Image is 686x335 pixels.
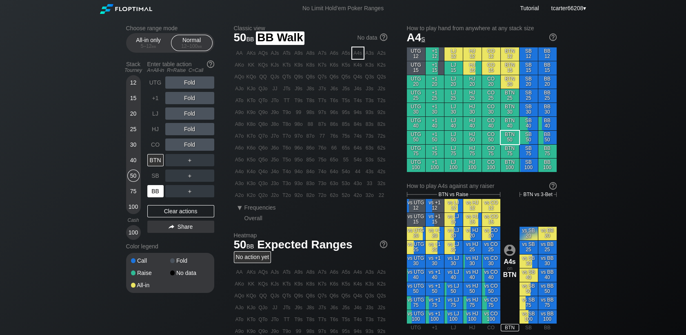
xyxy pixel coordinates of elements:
[234,83,245,94] div: AJo
[364,154,375,165] div: 53s
[258,154,269,165] div: Q5o
[444,131,463,144] div: LJ 50
[407,159,425,172] div: UTG 100
[329,142,340,154] div: 66
[407,103,425,116] div: UTG 30
[379,240,388,249] img: help.32db89a4.svg
[519,75,538,89] div: SB 20
[123,58,144,76] div: Stack
[426,131,444,144] div: +1 50
[376,118,387,130] div: 82s
[293,118,304,130] div: 98o
[258,166,269,177] div: Q4o
[444,61,463,75] div: LJ 15
[407,25,557,31] h2: How to play hand from anywhere at any stack size
[520,5,539,11] a: Tutorial
[269,107,281,118] div: J9o
[482,61,500,75] div: CO 15
[519,117,538,130] div: SB 40
[246,190,257,201] div: K2o
[269,83,281,94] div: JJ
[305,178,316,189] div: 83o
[364,95,375,106] div: T3s
[305,190,316,201] div: 82o
[376,107,387,118] div: 92s
[407,61,425,75] div: UTG 15
[329,71,340,83] div: Q6s
[147,185,164,197] div: BB
[165,138,214,151] div: Fold
[519,61,538,75] div: SB 15
[269,142,281,154] div: J6o
[281,190,293,201] div: T2o
[340,95,352,106] div: T5s
[519,131,538,144] div: SB 50
[147,76,164,89] div: UTG
[463,61,482,75] div: HJ 15
[305,95,316,106] div: T8s
[501,89,519,103] div: BTN 25
[165,123,214,135] div: Fold
[426,89,444,103] div: +1 25
[352,154,364,165] div: 54s
[165,185,214,197] div: ＋
[126,25,214,31] h2: Choose range mode
[269,118,281,130] div: J8o
[317,59,328,71] div: K7s
[317,83,328,94] div: J7s
[305,47,316,59] div: A8s
[269,190,281,201] div: J2o
[548,33,557,42] img: help.32db89a4.svg
[463,75,482,89] div: HJ 20
[364,178,375,189] div: 33
[269,71,281,83] div: QJs
[463,131,482,144] div: HJ 50
[463,145,482,158] div: HJ 75
[131,258,170,264] div: Call
[538,145,557,158] div: BB 75
[407,89,425,103] div: UTG 25
[147,138,164,151] div: CO
[376,95,387,106] div: T2s
[246,166,257,177] div: K4o
[352,178,364,189] div: 43o
[258,95,269,106] div: QTo
[234,95,245,106] div: ATo
[305,83,316,94] div: J8s
[173,35,211,51] div: Normal
[463,159,482,172] div: HJ 100
[340,107,352,118] div: 95s
[463,89,482,103] div: HJ 25
[234,130,245,142] div: A7o
[482,131,500,144] div: CO 50
[329,107,340,118] div: 96s
[258,83,269,94] div: QJo
[376,178,387,189] div: 32s
[293,71,304,83] div: Q9s
[376,59,387,71] div: K2s
[482,159,500,172] div: CO 100
[305,166,316,177] div: 84o
[538,89,557,103] div: BB 25
[407,31,425,44] span: A4
[463,103,482,116] div: HJ 30
[340,83,352,94] div: J5s
[269,95,281,106] div: JTo
[364,118,375,130] div: 83s
[281,154,293,165] div: T5o
[482,117,500,130] div: CO 40
[329,59,340,71] div: K6s
[293,107,304,118] div: 99
[269,178,281,189] div: J3o
[198,43,202,49] span: bb
[482,103,500,116] div: CO 30
[169,225,174,229] img: share.864f2f62.svg
[407,145,425,158] div: UTG 75
[364,83,375,94] div: J3s
[246,59,257,71] div: KK
[269,154,281,165] div: J5o
[293,130,304,142] div: 97o
[444,89,463,103] div: LJ 25
[407,47,425,61] div: UTG 12
[538,117,557,130] div: BB 40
